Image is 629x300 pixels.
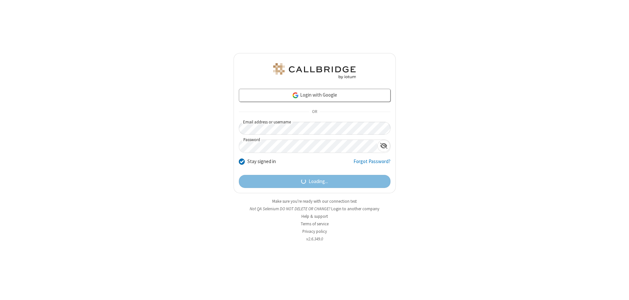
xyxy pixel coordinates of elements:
a: Forgot Password? [353,158,391,170]
li: v2.6.349.0 [234,236,396,242]
img: google-icon.png [292,92,299,99]
input: Password [239,140,377,153]
input: Email address or username [239,122,391,135]
img: QA Selenium DO NOT DELETE OR CHANGE [272,63,357,79]
button: Login to another company [331,206,379,212]
a: Help & support [301,214,328,219]
li: Not QA Selenium DO NOT DELETE OR CHANGE? [234,206,396,212]
a: Terms of service [301,221,329,227]
a: Make sure you're ready with our connection test [272,198,357,204]
button: Loading... [239,175,391,188]
a: Privacy policy [302,229,327,234]
span: Loading... [309,178,328,185]
label: Stay signed in [247,158,276,165]
div: Show password [377,140,390,152]
a: Login with Google [239,89,391,102]
span: OR [309,107,320,117]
